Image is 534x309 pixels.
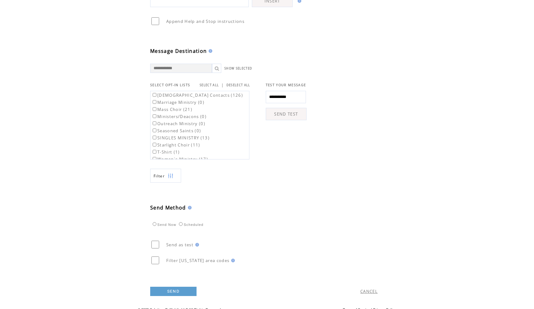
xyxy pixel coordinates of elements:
label: Outreach Ministry (0) [151,121,205,126]
a: SHOW SELECTED [224,66,252,70]
span: TEST YOUR MESSAGE [266,83,306,87]
span: Message Destination [150,48,207,54]
label: SINGLES MINISTRY (13) [151,135,210,141]
label: Women`s Ministry (17) [151,156,208,162]
img: filters.png [168,169,173,183]
span: Send Method [150,204,186,211]
input: Scheduled [179,222,183,226]
span: Show filters [154,173,165,179]
input: Starlight Choir (11) [153,143,156,146]
input: Outreach Ministry (0) [153,121,156,125]
label: Marriage Ministry (0) [151,99,204,105]
input: Ministers/Deacons (0) [153,114,156,118]
span: | [221,82,224,88]
label: [DEMOGRAPHIC_DATA] Contacts (126) [151,92,243,98]
a: Filter [150,169,181,183]
span: SELECT OPT-IN LISTS [150,83,190,87]
input: [DEMOGRAPHIC_DATA] Contacts (126) [153,93,156,97]
span: Send as test [166,242,193,248]
img: help.gif [207,49,212,53]
a: CANCEL [360,289,378,294]
label: Starlight Choir (11) [151,142,200,148]
label: Ministers/Deacons (0) [151,114,206,119]
img: help.gif [229,259,235,262]
input: Women`s Ministry (17) [153,157,156,161]
a: SEND [150,287,197,296]
span: Filter [US_STATE] area codes [166,258,229,263]
label: Mass Choir (21) [151,107,192,112]
a: DESELECT ALL [227,83,250,87]
img: help.gif [186,206,192,210]
a: SELECT ALL [200,83,219,87]
input: Send Now [153,222,156,226]
img: help.gif [193,243,199,247]
span: Append Help and Stop instructions [166,19,244,24]
label: Seasoned Saints (0) [151,128,201,133]
label: T-Shirt (1) [151,149,180,155]
a: SEND TEST [266,108,307,120]
label: Send Now [151,223,176,226]
input: Mass Choir (21) [153,107,156,111]
input: Marriage Ministry (0) [153,100,156,104]
label: Scheduled [177,223,203,226]
input: T-Shirt (1) [153,150,156,154]
input: Seasoned Saints (0) [153,129,156,132]
input: SINGLES MINISTRY (13) [153,136,156,139]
